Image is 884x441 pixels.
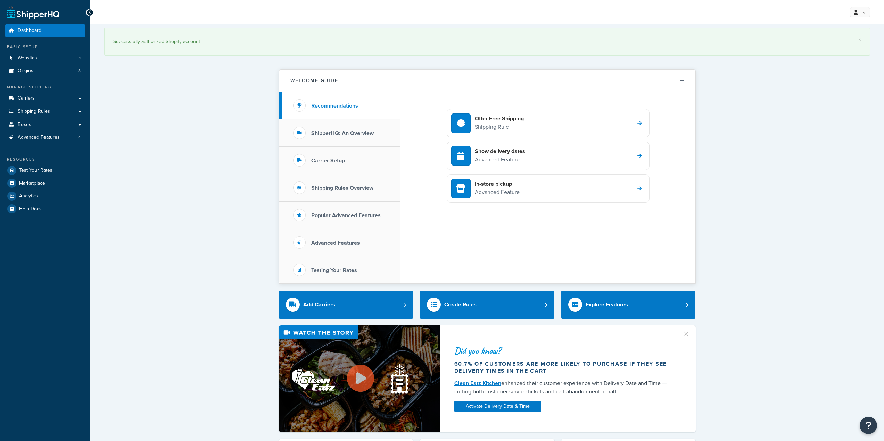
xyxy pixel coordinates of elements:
[79,55,81,61] span: 1
[5,190,85,202] a: Analytics
[475,122,524,132] p: Shipping Rule
[19,168,52,173] span: Test Your Rates
[5,105,85,118] a: Shipping Rules
[444,300,477,309] div: Create Rules
[279,70,695,92] button: Welcome Guide
[78,68,81,74] span: 8
[5,156,85,162] div: Resources
[311,158,345,164] h3: Carrier Setup
[475,180,520,188] h4: In-store pickup
[290,78,338,83] h2: Welcome Guide
[78,135,81,141] span: 4
[5,177,85,189] a: Marketplace
[19,193,38,199] span: Analytics
[5,118,85,131] a: Boxes
[860,417,877,434] button: Open Resource Center
[18,122,31,128] span: Boxes
[18,135,60,141] span: Advanced Features
[5,131,85,144] li: Advanced Features
[18,95,35,101] span: Carriers
[561,291,696,319] a: Explore Features
[5,65,85,77] li: Origins
[18,68,33,74] span: Origins
[5,131,85,144] a: Advanced Features4
[5,44,85,50] div: Basic Setup
[311,267,357,273] h3: Testing Your Rates
[5,65,85,77] a: Origins8
[5,52,85,65] li: Websites
[279,291,413,319] a: Add Carriers
[303,300,335,309] div: Add Carriers
[18,28,41,34] span: Dashboard
[5,164,85,177] a: Test Your Rates
[420,291,554,319] a: Create Rules
[454,361,674,374] div: 60.7% of customers are more likely to purchase if they see delivery times in the cart
[5,84,85,90] div: Manage Shipping
[279,325,440,432] img: Video thumbnail
[311,130,374,136] h3: ShipperHQ: An Overview
[475,115,524,122] h4: Offer Free Shipping
[5,203,85,215] a: Help Docs
[5,52,85,65] a: Websites1
[113,37,861,46] div: Successfully authorized Shopify account
[18,55,37,61] span: Websites
[858,37,861,42] a: ×
[311,185,373,191] h3: Shipping Rules Overview
[454,346,674,356] div: Did you know?
[311,212,381,219] h3: Popular Advanced Features
[19,180,45,186] span: Marketplace
[5,92,85,105] a: Carriers
[454,401,541,412] a: Activate Delivery Date & Time
[311,103,358,109] h3: Recommendations
[18,109,50,115] span: Shipping Rules
[19,206,42,212] span: Help Docs
[475,147,525,155] h4: Show delivery dates
[5,24,85,37] a: Dashboard
[586,300,628,309] div: Explore Features
[475,188,520,197] p: Advanced Feature
[454,379,501,387] a: Clean Eatz Kitchen
[311,240,360,246] h3: Advanced Features
[475,155,525,164] p: Advanced Feature
[454,379,674,396] div: enhanced their customer experience with Delivery Date and Time — cutting both customer service ti...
